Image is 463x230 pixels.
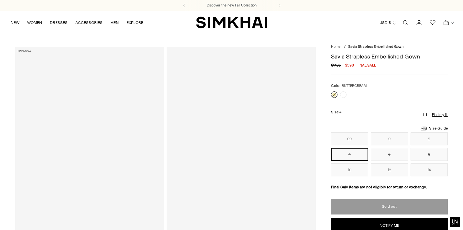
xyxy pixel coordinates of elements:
[11,16,19,30] a: NEW
[344,44,346,50] div: /
[440,16,453,29] a: Open cart modal
[207,3,257,8] a: Discover the new Fall Collection
[50,16,68,30] a: DRESSES
[331,185,427,189] strong: Final Sale items are not eligible for return or exchange.
[380,16,397,30] button: USD $
[411,132,448,145] button: 2
[331,148,368,161] button: 4
[339,110,341,114] span: 4
[411,163,448,176] button: 14
[371,132,408,145] button: 0
[127,16,143,30] a: EXPLORE
[342,84,367,88] span: BUTTERCREAM
[331,54,448,59] h1: Savia Strapless Embellished Gown
[331,44,448,50] nav: breadcrumbs
[331,163,368,176] button: 10
[331,62,341,68] s: $1,195
[371,163,408,176] button: 12
[110,16,119,30] a: MEN
[331,45,340,49] a: Home
[75,16,103,30] a: ACCESSORIES
[331,132,368,145] button: 00
[331,109,341,115] label: Size:
[399,16,412,29] a: Open search modal
[196,16,267,29] a: SIMKHAI
[449,19,455,25] span: 0
[411,148,448,161] button: 8
[413,16,425,29] a: Go to the account page
[27,16,42,30] a: WOMEN
[345,62,354,68] span: $598
[426,16,439,29] a: Wishlist
[331,83,367,89] label: Color:
[420,124,448,132] a: Size Guide
[371,148,408,161] button: 6
[348,45,403,49] span: Savia Strapless Embellished Gown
